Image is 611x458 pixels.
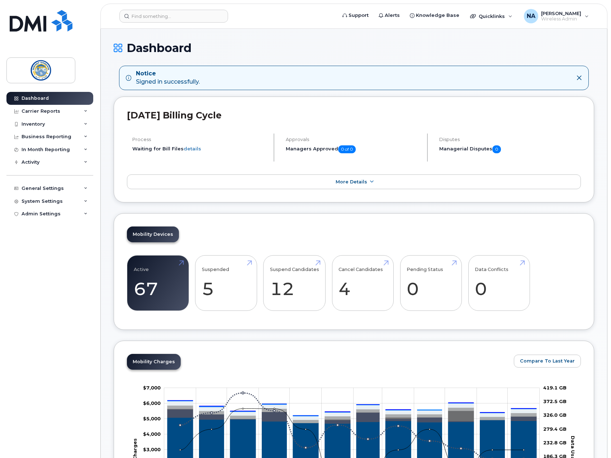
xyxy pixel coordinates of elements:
[286,145,421,153] h5: Managers Approved
[338,260,387,307] a: Cancel Candidates 4
[167,401,536,416] g: HST
[167,401,536,420] g: GST
[543,412,567,418] tspan: 326.0 GB
[543,385,567,391] tspan: 419.1 GB
[143,447,161,452] g: $0
[475,260,523,307] a: Data Conflicts 0
[543,440,567,445] tspan: 232.8 GB
[143,431,161,437] g: $0
[143,385,161,391] tspan: $7,000
[543,426,567,432] tspan: 279.4 GB
[132,137,267,142] h4: Process
[336,179,367,184] span: More Details
[143,400,161,406] tspan: $6,000
[514,355,581,368] button: Compare To Last Year
[143,385,161,391] g: $0
[167,410,536,424] g: Roaming
[134,260,182,307] a: Active 67
[127,110,581,121] h2: [DATE] Billing Cycle
[136,70,200,78] strong: Notice
[492,145,501,153] span: 0
[167,406,536,423] g: Features
[127,354,181,370] a: Mobility Charges
[520,357,575,364] span: Compare To Last Year
[143,447,161,452] tspan: $3,000
[202,260,250,307] a: Suspended 5
[543,398,567,404] tspan: 372.5 GB
[270,260,319,307] a: Suspend Candidates 12
[127,226,179,242] a: Mobility Devices
[286,137,421,142] h4: Approvals
[136,70,200,86] div: Signed in successfully.
[338,145,356,153] span: 0 of 0
[407,260,455,307] a: Pending Status 0
[439,145,581,153] h5: Managerial Disputes
[143,400,161,406] g: $0
[143,416,161,421] g: $0
[439,137,581,142] h4: Disputes
[143,431,161,437] tspan: $4,000
[184,146,201,151] a: details
[143,416,161,421] tspan: $5,000
[132,145,267,152] li: Waiting for Bill Files
[114,42,594,54] h1: Dashboard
